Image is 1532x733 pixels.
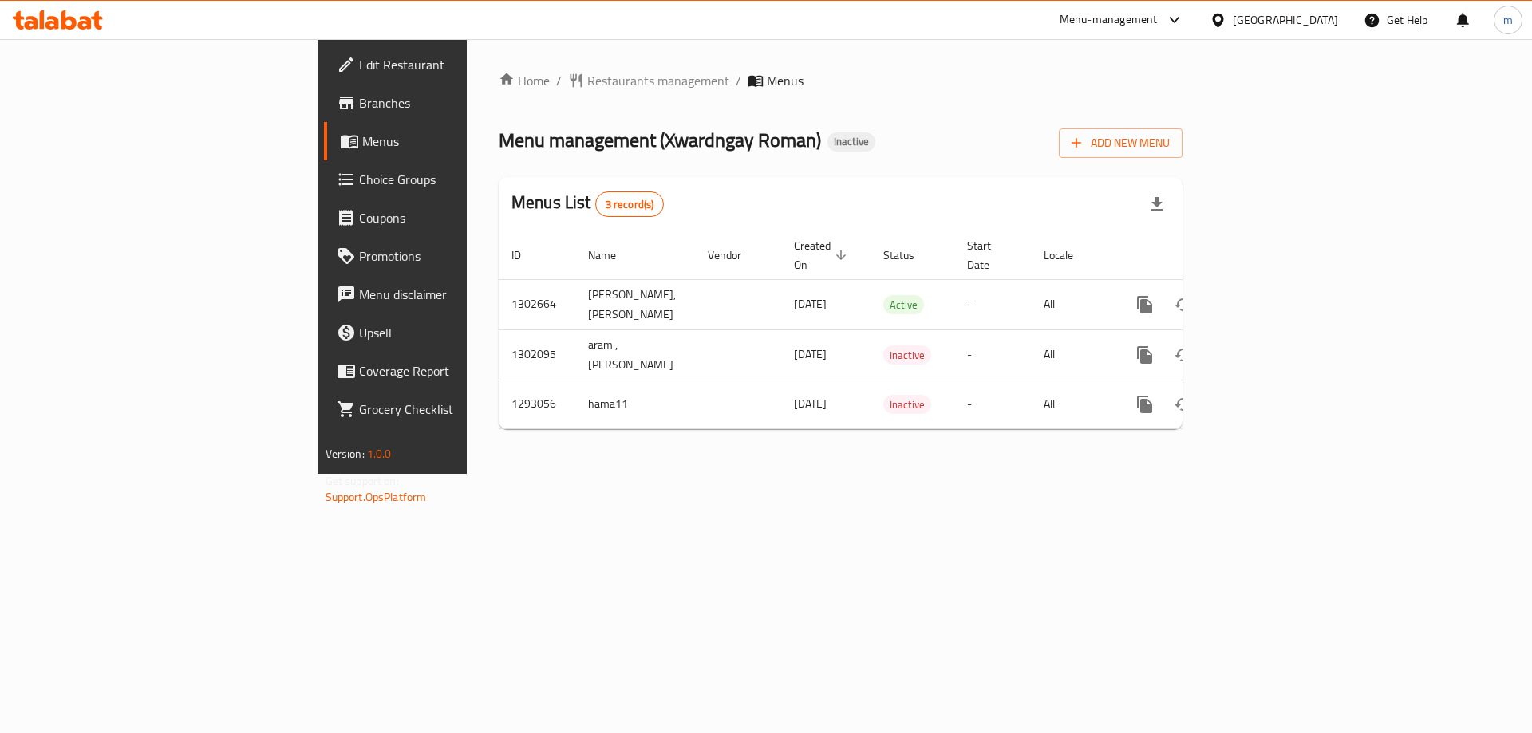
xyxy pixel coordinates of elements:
td: - [954,329,1031,380]
span: Add New Menu [1072,133,1170,153]
a: Choice Groups [324,160,574,199]
div: [GEOGRAPHIC_DATA] [1233,11,1338,29]
span: Get support on: [326,471,399,491]
a: Coupons [324,199,574,237]
span: Active [883,296,924,314]
span: Version: [326,443,365,464]
table: enhanced table [499,231,1292,429]
a: Menus [324,122,574,160]
h2: Menus List [511,191,664,217]
button: Change Status [1164,286,1202,324]
nav: breadcrumb [499,71,1183,90]
div: Inactive [883,395,931,414]
a: Menu disclaimer [324,275,574,313]
span: Locale [1044,246,1094,265]
td: All [1031,279,1113,329]
span: ID [511,246,542,265]
td: aram , [PERSON_NAME] [575,329,695,380]
th: Actions [1113,231,1292,280]
button: more [1126,385,1164,424]
div: Total records count [595,191,665,217]
span: Menu management ( Xwardngay Roman ) [499,122,821,158]
span: Grocery Checklist [359,400,561,419]
td: [PERSON_NAME], [PERSON_NAME] [575,279,695,329]
a: Promotions [324,237,574,275]
a: Branches [324,84,574,122]
span: 3 record(s) [596,197,664,212]
span: Menu disclaimer [359,285,561,304]
div: Menu-management [1060,10,1158,30]
span: Restaurants management [587,71,729,90]
span: Branches [359,93,561,112]
td: hama11 [575,380,695,428]
div: Inactive [827,132,875,152]
span: 1.0.0 [367,443,392,464]
td: All [1031,329,1113,380]
span: Promotions [359,246,561,266]
a: Upsell [324,313,574,352]
a: Coverage Report [324,352,574,390]
button: Change Status [1164,336,1202,374]
span: Created On [794,236,851,274]
span: Status [883,246,935,265]
button: more [1126,286,1164,324]
div: Active [883,295,924,314]
span: Menus [767,71,804,90]
div: Inactive [883,345,931,365]
a: Restaurants management [568,71,729,90]
span: [DATE] [794,294,827,314]
span: Edit Restaurant [359,55,561,74]
span: Start Date [967,236,1012,274]
span: Vendor [708,246,762,265]
span: [DATE] [794,344,827,365]
span: Coupons [359,208,561,227]
td: - [954,380,1031,428]
span: Inactive [883,396,931,414]
td: All [1031,380,1113,428]
button: Change Status [1164,385,1202,424]
span: Menus [362,132,561,151]
span: m [1503,11,1513,29]
td: - [954,279,1031,329]
a: Edit Restaurant [324,45,574,84]
button: Add New Menu [1059,128,1183,158]
span: Inactive [827,135,875,148]
span: [DATE] [794,393,827,414]
a: Grocery Checklist [324,390,574,428]
span: Coverage Report [359,361,561,380]
a: Support.OpsPlatform [326,487,427,507]
div: Export file [1138,185,1176,223]
span: Upsell [359,323,561,342]
span: Choice Groups [359,170,561,189]
button: more [1126,336,1164,374]
span: Name [588,246,637,265]
li: / [736,71,741,90]
span: Inactive [883,346,931,365]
